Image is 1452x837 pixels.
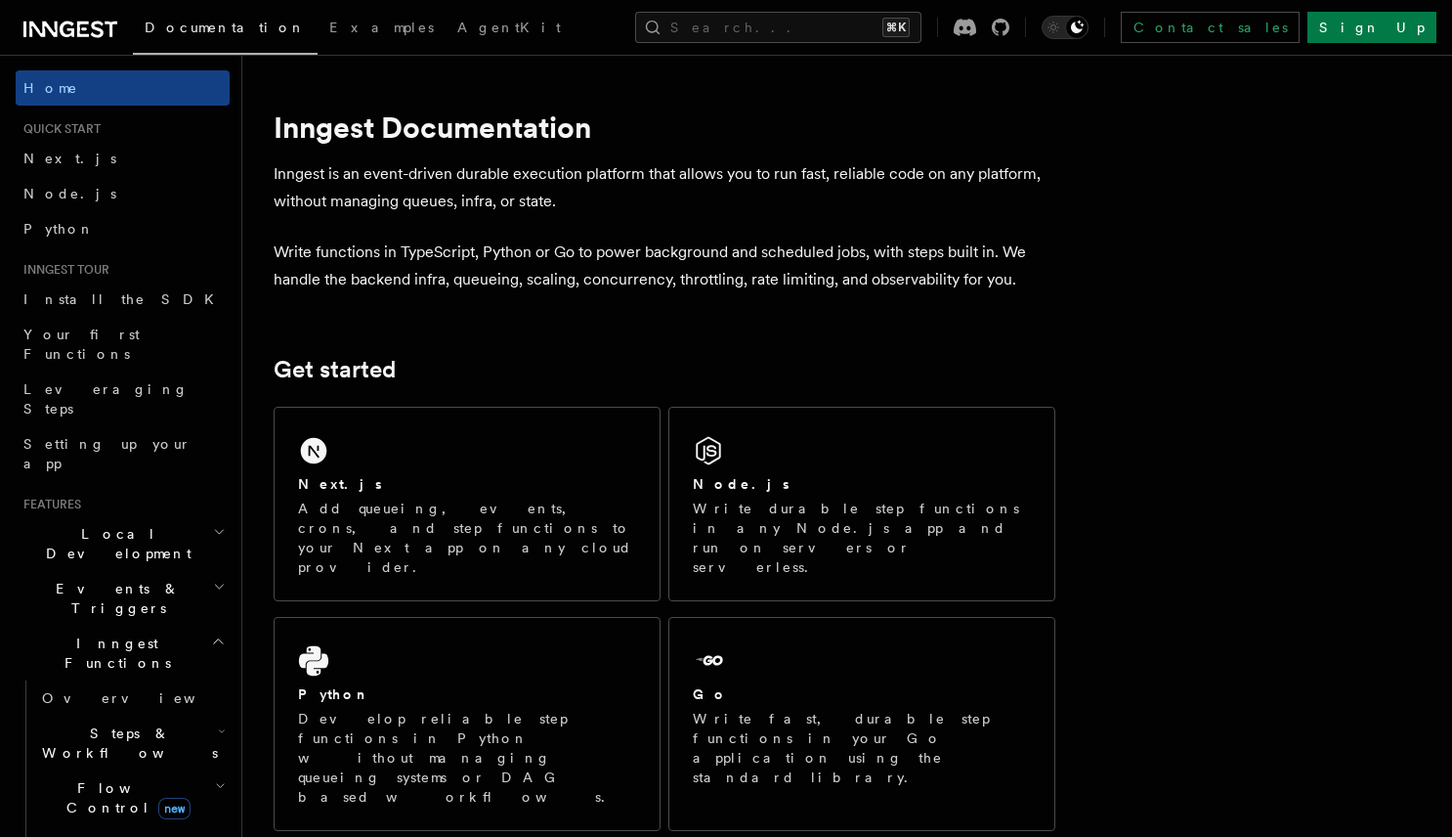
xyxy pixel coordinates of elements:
kbd: ⌘K [882,18,910,37]
button: Inngest Functions [16,626,230,681]
span: Home [23,78,78,98]
button: Toggle dark mode [1042,16,1089,39]
a: Leveraging Steps [16,372,230,426]
a: Contact sales [1121,12,1300,43]
span: Next.js [23,151,116,166]
h2: Python [298,684,370,704]
h1: Inngest Documentation [274,110,1055,145]
span: Inngest Functions [16,634,211,673]
span: Documentation [145,20,306,35]
span: Node.js [23,186,116,201]
span: Overview [42,690,243,706]
button: Search...⌘K [635,12,921,43]
p: Write durable step functions in any Node.js app and run on servers or serverless. [693,499,1031,577]
a: Sign Up [1307,12,1436,43]
span: AgentKit [457,20,561,35]
a: Node.jsWrite durable step functions in any Node.js app and run on servers or serverless. [668,407,1055,601]
span: Inngest tour [16,262,109,278]
p: Write functions in TypeScript, Python or Go to power background and scheduled jobs, with steps bu... [274,239,1055,293]
h2: Next.js [298,474,382,494]
span: Steps & Workflows [34,724,218,763]
p: Inngest is an event-driven durable execution platform that allows you to run fast, reliable code ... [274,160,1055,215]
a: GoWrite fast, durable step functions in your Go application using the standard library. [668,617,1055,831]
span: Local Development [16,524,213,563]
button: Flow Controlnew [34,771,230,825]
span: Install the SDK [23,291,226,307]
a: Examples [318,6,446,53]
a: AgentKit [446,6,573,53]
span: Python [23,221,95,237]
span: Quick start [16,121,101,137]
a: Setting up your app [16,426,230,481]
button: Events & Triggers [16,571,230,626]
span: Examples [329,20,434,35]
span: Your first Functions [23,327,140,362]
a: Get started [274,356,396,383]
button: Local Development [16,516,230,571]
a: Your first Functions [16,317,230,372]
a: Next.jsAdd queueing, events, crons, and step functions to your Next app on any cloud provider. [274,407,661,601]
span: Flow Control [34,778,215,817]
a: Python [16,211,230,246]
a: PythonDevelop reliable step functions in Python without managing queueing systems or DAG based wo... [274,617,661,831]
p: Develop reliable step functions in Python without managing queueing systems or DAG based workflows. [298,709,636,807]
span: Setting up your app [23,436,192,471]
a: Node.js [16,176,230,211]
a: Install the SDK [16,282,230,317]
a: Documentation [133,6,318,55]
span: Events & Triggers [16,579,213,618]
span: new [158,798,191,819]
p: Write fast, durable step functions in your Go application using the standard library. [693,709,1031,787]
p: Add queueing, events, crons, and step functions to your Next app on any cloud provider. [298,499,636,577]
a: Home [16,70,230,106]
h2: Node.js [693,474,790,494]
h2: Go [693,684,728,704]
a: Overview [34,681,230,716]
a: Next.js [16,141,230,176]
span: Leveraging Steps [23,381,189,417]
button: Steps & Workflows [34,716,230,771]
span: Features [16,497,81,512]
